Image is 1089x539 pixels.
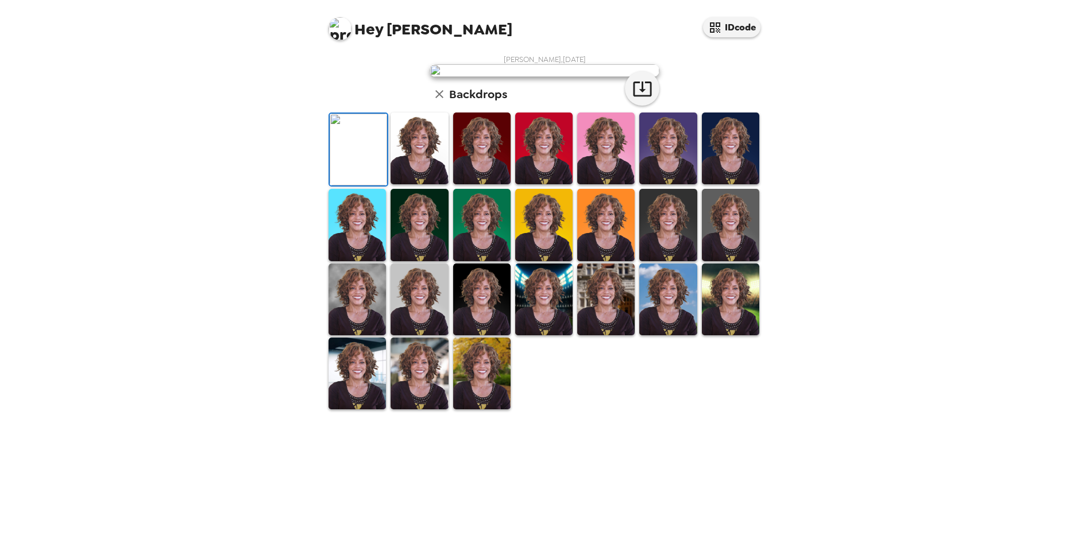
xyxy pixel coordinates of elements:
[504,55,586,64] span: [PERSON_NAME] , [DATE]
[330,114,387,185] img: Original
[449,85,507,103] h6: Backdrops
[430,64,659,77] img: user
[329,17,352,40] img: profile pic
[703,17,760,37] button: IDcode
[354,19,383,40] span: Hey
[329,11,512,37] span: [PERSON_NAME]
